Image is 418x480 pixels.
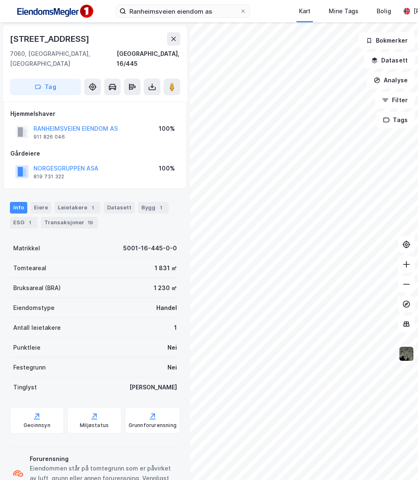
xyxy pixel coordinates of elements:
div: Forurensning [30,454,177,464]
div: Matrikkel [13,243,40,253]
div: Bolig [377,6,391,16]
div: 100% [159,163,175,173]
div: 1 [174,323,177,333]
div: Bygg [138,202,169,214]
div: Hjemmelshaver [10,109,180,119]
input: Søk på adresse, matrikkel, gårdeiere, leietakere eller personer [126,5,240,17]
div: Festegrunn [13,362,45,372]
div: 1 [26,218,34,227]
button: Tag [10,79,81,95]
button: Datasett [364,52,415,69]
div: [STREET_ADDRESS] [10,32,91,46]
div: ESG [10,217,38,228]
div: Eiendomstype [13,303,55,313]
button: Filter [375,92,415,108]
div: [PERSON_NAME] [129,382,177,392]
div: Mine Tags [329,6,358,16]
div: 19 [86,218,95,227]
div: Tinglyst [13,382,37,392]
div: 911 826 046 [33,134,65,140]
div: Geoinnsyn [24,422,50,429]
div: Handel [156,303,177,313]
div: Info [10,202,27,214]
div: Tomteareal [13,263,46,273]
div: 5001-16-445-0-0 [123,243,177,253]
div: Nei [167,343,177,353]
div: 100% [159,124,175,134]
div: 819 731 322 [33,173,64,180]
div: Transaksjoner [41,217,98,228]
div: Leietakere [55,202,100,214]
div: 1 [89,204,97,212]
div: 7060, [GEOGRAPHIC_DATA], [GEOGRAPHIC_DATA] [10,49,117,69]
iframe: Chat Widget [377,440,418,480]
div: 1 831 ㎡ [155,263,177,273]
div: Punktleie [13,343,41,353]
div: Grunnforurensning [129,422,177,429]
button: Bokmerker [359,32,415,49]
button: Analyse [367,72,415,89]
div: Antall leietakere [13,323,61,333]
img: 9k= [399,346,414,362]
button: Tags [376,112,415,128]
div: Eiere [31,202,51,214]
img: F4PB6Px+NJ5v8B7XTbfpPpyloAAAAASUVORK5CYII= [13,2,96,21]
div: Gårdeiere [10,149,180,158]
div: [GEOGRAPHIC_DATA], 16/445 [117,49,180,69]
div: Kontrollprogram for chat [377,440,418,480]
div: Miljøstatus [80,422,109,429]
div: Datasett [104,202,135,214]
div: 1 230 ㎡ [154,283,177,293]
div: Bruksareal (BRA) [13,283,61,293]
div: Nei [167,362,177,372]
div: 1 [157,204,165,212]
div: Kart [299,6,311,16]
